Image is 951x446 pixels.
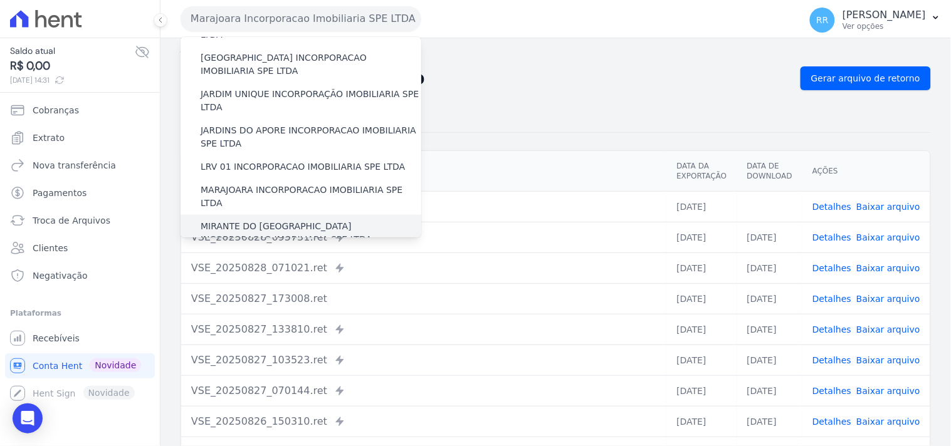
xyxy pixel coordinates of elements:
a: Nova transferência [5,153,155,178]
button: RR [PERSON_NAME] Ver opções [800,3,951,38]
a: Conta Hent Novidade [5,353,155,378]
span: RR [816,16,828,24]
a: Pagamentos [5,180,155,205]
th: Data de Download [737,151,802,192]
a: Detalhes [812,294,851,304]
nav: Sidebar [10,98,150,406]
th: Data da Exportação [666,151,737,192]
td: [DATE] [666,191,737,222]
span: Negativação [33,269,88,282]
td: [DATE] [666,283,737,314]
button: Marajoara Incorporacao Imobiliaria SPE LTDA [181,6,421,31]
span: Saldo atual [10,44,135,58]
a: Clientes [5,236,155,261]
label: MARAJOARA INCORPORACAO IMOBILIARIA SPE LTDA [201,184,421,210]
a: Detalhes [812,324,851,334]
div: VSE_20250827_103523.ret [191,353,656,368]
a: Baixar arquivo [856,324,920,334]
div: Plataformas [10,306,150,321]
div: VSE_20250826_150310.ret [191,414,656,429]
span: R$ 0,00 [10,58,135,75]
a: Baixar arquivo [856,294,920,304]
td: [DATE] [666,345,737,375]
span: Recebíveis [33,332,80,345]
div: VSE_20250828_143115.ret [191,199,656,214]
a: Recebíveis [5,326,155,351]
a: Detalhes [812,417,851,427]
label: JARDIM UNIQUE INCORPORAÇÃO IMOBILIARIA SPE LTDA [201,88,421,114]
td: [DATE] [666,252,737,283]
td: [DATE] [737,406,802,437]
a: Baixar arquivo [856,417,920,427]
th: Ações [802,151,930,192]
span: Clientes [33,242,68,254]
nav: Breadcrumb [181,48,931,61]
td: [DATE] [737,252,802,283]
a: Baixar arquivo [856,202,920,212]
a: Baixar arquivo [856,232,920,242]
span: Cobranças [33,104,79,117]
div: VSE_20250827_133810.ret [191,322,656,337]
a: Gerar arquivo de retorno [801,66,931,90]
a: Extrato [5,125,155,150]
span: Troca de Arquivos [33,214,110,227]
th: Arquivo [181,151,666,192]
label: MIRANTE DO [GEOGRAPHIC_DATA] INCORPORACAO IMOBILIARIA SPE LTDA [201,220,421,246]
td: [DATE] [666,375,737,406]
td: [DATE] [737,283,802,314]
span: Gerar arquivo de retorno [811,72,920,85]
td: [DATE] [666,314,737,345]
td: [DATE] [737,375,802,406]
label: JARDINS DO APORE INCORPORACAO IMOBILIARIA SPE LTDA [201,124,421,150]
p: Ver opções [843,21,926,31]
p: [PERSON_NAME] [843,9,926,21]
a: Detalhes [812,386,851,396]
span: Conta Hent [33,360,82,372]
label: LRV 01 INCORPORACAO IMOBILIARIA SPE LTDA [201,160,405,174]
a: Negativação [5,263,155,288]
a: Detalhes [812,232,851,242]
span: Pagamentos [33,187,87,199]
span: Novidade [90,358,141,372]
a: Baixar arquivo [856,263,920,273]
span: Extrato [33,132,65,144]
td: [DATE] [737,314,802,345]
a: Detalhes [812,202,851,212]
div: Open Intercom Messenger [13,403,43,433]
a: Detalhes [812,263,851,273]
span: [DATE] 14:31 [10,75,135,86]
label: [GEOGRAPHIC_DATA] INCORPORACAO IMOBILIARIA SPE LTDA [201,51,421,78]
div: VSE_20250827_173008.ret [191,291,656,306]
div: VSE_20250827_070144.ret [191,383,656,398]
a: Detalhes [812,355,851,365]
span: Nova transferência [33,159,116,172]
h2: Exportações de Retorno [181,70,791,87]
td: [DATE] [737,345,802,375]
div: VSE_20250828_095731.ret [191,230,656,245]
td: [DATE] [666,406,737,437]
a: Cobranças [5,98,155,123]
a: Baixar arquivo [856,355,920,365]
a: Baixar arquivo [856,386,920,396]
div: VSE_20250828_071021.ret [191,261,656,276]
a: Troca de Arquivos [5,208,155,233]
td: [DATE] [666,222,737,252]
td: [DATE] [737,222,802,252]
